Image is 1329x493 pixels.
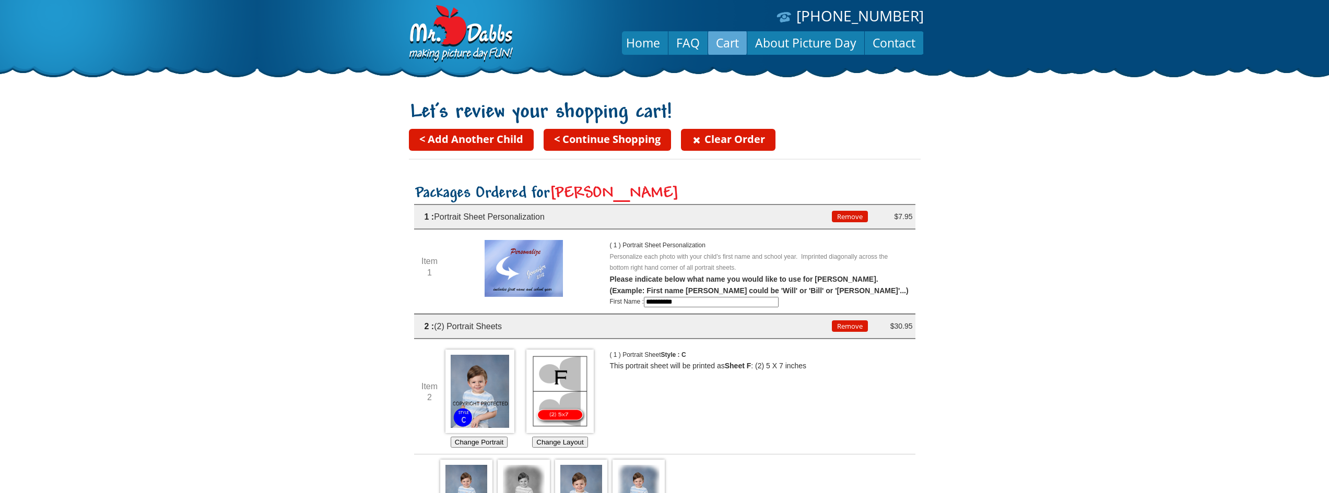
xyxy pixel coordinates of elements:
div: Remove [832,210,863,223]
div: First Name : [610,298,779,305]
div: Choose which Layout you would like for this Portrait Sheet [526,350,594,449]
div: Item 1 [414,256,445,278]
p: This portrait sheet will be printed as : (2) 5 X 7 inches [610,360,897,372]
div: Remove [832,320,863,333]
span: 2 : [425,322,434,331]
button: Remove [832,211,868,222]
a: [PHONE_NUMBER] [796,6,924,26]
button: Change Portrait [451,437,508,448]
p: Personalize each photo with your child's first name and school year. Imprinted diagonally across ... [610,251,897,274]
div: Item 2 [414,381,445,403]
a: < Add Another Child [409,129,534,151]
span: [PERSON_NAME] [550,185,679,202]
a: < Continue Shopping [544,129,671,151]
button: Change Layout [532,437,587,448]
i: (Example: First name [PERSON_NAME] could be 'Will' or 'Bill' or '[PERSON_NAME]'...) [610,286,909,295]
img: Choose Layout [526,350,593,433]
a: About Picture Day [747,30,864,55]
a: Clear Order [681,129,775,151]
p: ( 1 ) Portrait Sheet [610,350,714,361]
span: 1 : [425,212,434,221]
a: Contact [865,30,923,55]
a: Cart [708,30,747,55]
img: Choose Image *1964_0052c*1964 [445,350,514,433]
h1: Let’s review your shopping cart! [409,101,921,125]
div: Portrait Sheet Personalization [414,210,832,223]
div: Choose which Image you'd like to use for this Portrait Sheet [445,350,513,449]
a: FAQ [668,30,708,55]
b: Sheet F [725,362,751,370]
img: item image [485,240,563,296]
div: $7.95 [881,210,913,223]
a: Home [618,30,668,55]
span: Style : C [661,351,686,358]
button: Remove [832,320,868,332]
div: $30.95 [881,320,913,333]
h2: Packages Ordered for [414,185,915,203]
p: ( 1 ) Portrait Sheet Personalization [610,240,714,251]
div: (2) Portrait Sheets [414,320,832,333]
div: Please indicate below what name you would like to use for [PERSON_NAME]. [610,274,949,296]
img: Dabbs Company [406,5,514,64]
